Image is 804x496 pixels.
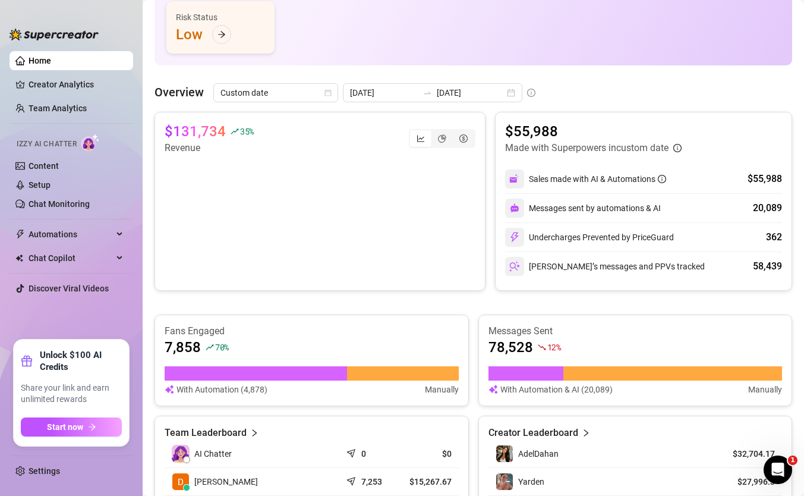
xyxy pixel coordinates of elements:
[505,199,661,218] div: Messages sent by automations & AI
[538,343,546,351] span: fall
[496,445,513,462] img: AdelDahan
[505,122,682,141] article: $55,988
[673,144,682,152] span: info-circle
[29,180,51,190] a: Setup
[40,349,122,373] strong: Unlock $100 AI Credits
[488,383,498,396] img: svg%3e
[437,86,505,99] input: End date
[29,249,113,268] span: Chat Copilot
[788,456,797,465] span: 1
[10,29,99,40] img: logo-BBDzfeDw.svg
[488,338,533,357] article: 78,528
[165,141,254,155] article: Revenue
[496,473,513,490] img: Yarden
[47,422,83,432] span: Start now
[459,134,468,143] span: dollar-circle
[346,446,358,458] span: send
[29,161,59,171] a: Content
[15,254,23,262] img: Chat Copilot
[721,476,775,488] article: $27,996.3
[155,83,204,101] article: Overview
[658,175,666,183] span: info-circle
[29,199,90,209] a: Chat Monitoring
[361,448,366,460] article: 0
[547,341,561,353] span: 12 %
[425,383,459,396] article: Manually
[361,476,382,488] article: 7,253
[220,84,331,102] span: Custom date
[172,445,190,463] img: izzy-ai-chatter-avatar-DDCN_rTZ.svg
[29,225,113,244] span: Automations
[165,426,247,440] article: Team Leaderboard
[88,423,96,431] span: arrow-right
[29,466,60,476] a: Settings
[509,174,520,184] img: svg%3e
[438,134,446,143] span: pie-chart
[165,383,174,396] img: svg%3e
[407,476,452,488] article: $15,267.67
[748,172,782,186] div: $55,988
[176,383,267,396] article: With Automation (4,878)
[488,325,783,338] article: Messages Sent
[423,88,432,98] span: swap-right
[509,232,520,243] img: svg%3e
[753,259,782,274] div: 58,439
[206,343,214,351] span: rise
[15,230,25,239] span: thunderbolt
[510,203,519,213] img: svg%3e
[176,11,265,24] div: Risk Status
[409,129,475,148] div: segmented control
[21,417,122,437] button: Start nowarrow-right
[764,456,792,484] iframe: Intercom live chat
[346,474,358,486] span: send
[527,89,535,97] span: info-circle
[29,75,124,94] a: Creator Analytics
[172,473,189,490] img: Dana Roz
[231,127,239,136] span: rise
[194,447,232,460] span: AI Chatter
[417,134,425,143] span: line-chart
[529,172,666,186] div: Sales made with AI & Automations
[165,325,459,338] article: Fans Engaged
[488,426,578,440] article: Creator Leaderboard
[250,426,258,440] span: right
[407,448,452,460] article: $0
[500,383,613,396] article: With Automation & AI (20,089)
[748,383,782,396] article: Manually
[509,261,520,272] img: svg%3e
[165,122,226,141] article: $131,734
[21,355,33,367] span: gift
[215,341,229,353] span: 70 %
[505,228,674,247] div: Undercharges Prevented by PriceGuard
[29,56,51,65] a: Home
[29,284,109,293] a: Discover Viral Videos
[518,477,544,486] span: Yarden
[423,88,432,98] span: to
[766,230,782,244] div: 362
[753,201,782,215] div: 20,089
[721,448,775,460] article: $32,704.17
[240,125,254,137] span: 35 %
[505,141,669,155] article: Made with Superpowers in custom date
[17,139,77,150] span: Izzy AI Chatter
[217,30,226,39] span: arrow-right
[582,426,590,440] span: right
[505,257,705,276] div: [PERSON_NAME]’s messages and PPVs tracked
[350,86,418,99] input: Start date
[21,382,122,406] span: Share your link and earn unlimited rewards
[194,475,258,488] span: [PERSON_NAME]
[324,89,332,96] span: calendar
[81,134,100,151] img: AI Chatter
[29,103,87,113] a: Team Analytics
[518,449,559,459] span: AdelDahan
[165,338,201,357] article: 7,858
